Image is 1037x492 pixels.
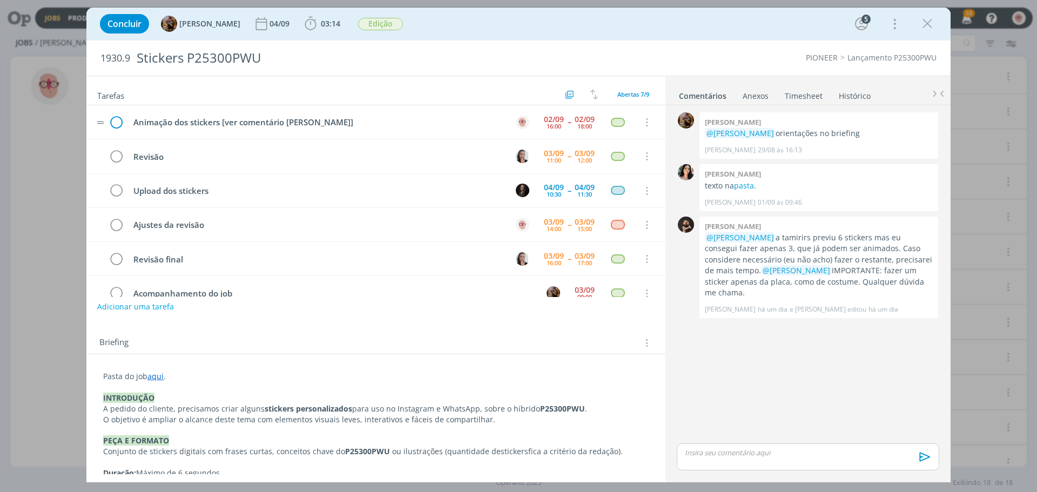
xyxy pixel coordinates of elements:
button: C [514,251,530,267]
img: A [161,16,177,32]
p: [PERSON_NAME] [705,198,756,207]
span: -- [568,221,571,228]
span: Edição [358,18,403,30]
div: Stickers P25300PWU [132,45,584,71]
strong: P25300PWU [540,403,585,414]
div: 03/09 [575,218,595,226]
span: -- [568,152,571,160]
div: 02/09 [544,116,564,123]
div: 03/09 [575,150,595,157]
img: D [678,217,694,233]
p: orientações no briefing [705,128,933,139]
img: A [516,116,529,129]
div: 16:00 [547,123,561,129]
div: 12:00 [577,157,592,163]
img: C [516,252,529,266]
div: 03/09 [575,286,595,294]
span: Concluir [107,19,142,28]
strong: P25300PWU [345,446,390,456]
a: Lançamento P25300PWU [847,52,937,63]
button: 5 [853,15,870,32]
div: Acompanhamento do job [129,287,536,300]
div: 10:30 [547,191,561,197]
div: 02/09 [575,116,595,123]
span: Abertas 7/9 [617,90,649,98]
img: A [516,218,529,232]
strong: INTRODUÇÃO [103,393,154,403]
button: A [514,217,530,233]
img: C [516,150,529,163]
button: Adicionar uma tarefa [97,297,174,316]
div: 03/09 [544,218,564,226]
p: Conjunto de stickers digitais com frases curtas, conceitos chave do ou ilustrações (quantidade de... [103,446,649,457]
button: Concluir [100,14,149,33]
span: stickers [501,446,528,456]
div: 11:00 [547,157,561,163]
button: Edição [358,17,403,31]
img: arrow-down-up.svg [590,90,598,99]
img: N [516,184,529,197]
div: 18:00 [577,123,592,129]
p: Pasta do job . [103,371,649,382]
div: dialog [86,8,951,482]
span: Tarefas [97,88,124,101]
p: O objetivo é ampliar o alcance deste tema com elementos visuais leves, interativos e fáceis de co... [103,414,649,425]
div: 04/09 [575,184,595,191]
div: 16:00 [547,260,561,266]
a: Histórico [838,86,871,102]
a: Comentários [678,86,727,102]
div: Revisão [129,150,506,164]
span: 29/08 às 16:13 [758,145,802,155]
div: Revisão final [129,253,506,266]
button: A[PERSON_NAME] [161,16,240,32]
div: 03/09 [544,150,564,157]
a: aqui [147,371,164,381]
strong: Duração: [103,468,136,478]
p: A pedido do cliente, precisamos criar alguns para uso no Instagram e WhatsApp, sobre o híbrido . [103,403,649,414]
button: N [514,183,530,199]
span: -- [568,187,571,194]
div: 15:00 [577,226,592,232]
a: PIONEER [806,52,838,63]
div: Anexos [743,91,769,102]
span: 01/09 às 09:46 [758,198,802,207]
strong: stickers personalizados [265,403,352,414]
a: Timesheet [784,86,823,102]
b: [PERSON_NAME] [705,117,761,127]
div: 17:00 [577,260,592,266]
button: A [545,285,561,301]
div: 04/09 [270,20,292,28]
p: [PERSON_NAME] [705,145,756,155]
strong: PEÇA E FORMATO [103,435,169,446]
img: T [678,164,694,180]
div: Animação dos stickers [ver comentário [PERSON_NAME]] [129,116,506,129]
span: @[PERSON_NAME] [706,128,774,138]
div: 5 [861,15,871,24]
b: [PERSON_NAME] [705,169,761,179]
div: 04/09 [544,184,564,191]
span: há um dia [868,305,898,314]
p: Máximo de 6 segundos. [103,468,649,478]
img: A [678,112,694,129]
a: pasta [734,180,754,191]
img: A [547,286,560,300]
span: há um dia [758,305,787,314]
p: texto na . [705,180,933,191]
b: [PERSON_NAME] [705,221,761,231]
div: 03/09 [544,252,564,260]
div: 03/09 [575,252,595,260]
span: @[PERSON_NAME] [706,232,774,242]
img: drag-icon.svg [97,121,104,124]
button: A [514,114,530,130]
div: 14:00 [547,226,561,232]
div: Upload dos stickers [129,184,506,198]
button: 03:14 [302,15,343,32]
span: @[PERSON_NAME] [763,265,830,275]
span: [PERSON_NAME] [179,20,240,28]
p: [PERSON_NAME] [705,305,756,314]
button: C [514,148,530,164]
div: 11:30 [577,191,592,197]
span: e [PERSON_NAME] editou [790,305,866,314]
span: Briefing [99,336,129,350]
span: -- [568,255,571,262]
